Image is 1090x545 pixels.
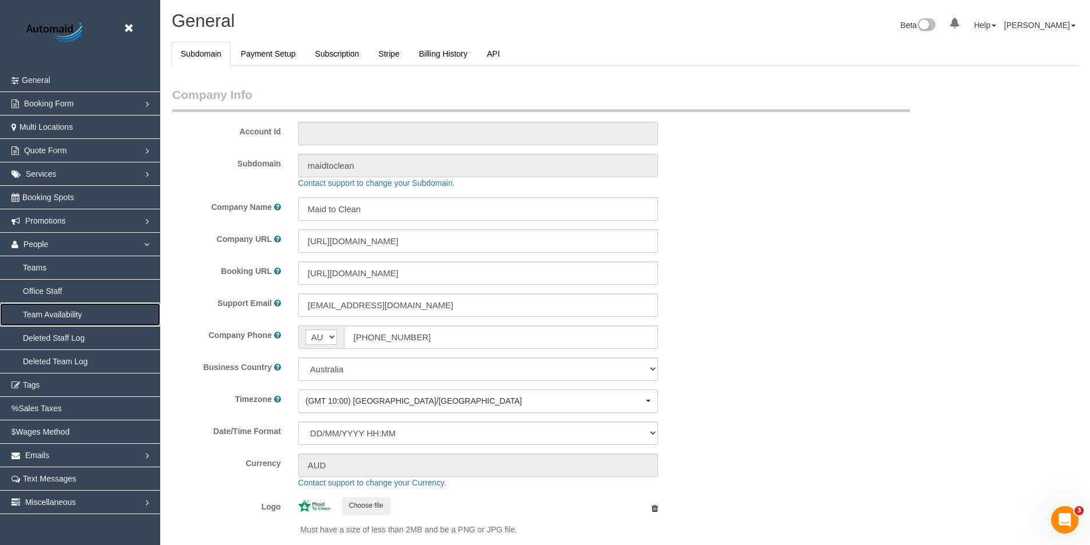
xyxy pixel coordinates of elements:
div: Contact support to change your Subdomain. [290,177,1044,189]
button: Choose file [342,497,391,515]
iframe: Intercom live chat [1051,506,1079,534]
label: Date/Time Format [164,421,290,437]
legend: Company Info [172,86,910,112]
a: API [478,42,509,66]
label: Subdomain [164,154,290,169]
span: Promotions [25,216,66,225]
a: Help [974,21,996,30]
label: Support Email [217,297,272,309]
label: Booking URL [221,265,272,277]
span: People [23,240,49,249]
a: Payment Setup [232,42,305,66]
ol: Choose Timezone [298,389,659,413]
label: Currency [164,453,290,469]
img: 367b4035868b057e955216826a9f17c862141b21.jpeg [298,499,330,512]
label: Company Phone [209,329,272,341]
span: Booking Spots [22,193,74,202]
span: Multi Locations [19,122,73,132]
span: (GMT 10:00) [GEOGRAPHIC_DATA]/[GEOGRAPHIC_DATA] [306,395,644,407]
a: [PERSON_NAME] [1004,21,1076,30]
label: Account Id [164,122,290,137]
span: General [22,75,50,85]
span: Miscellaneous [25,498,76,507]
span: Services [26,169,57,178]
span: Booking Form [24,99,74,108]
label: Logo [164,497,290,512]
span: Tags [23,380,40,389]
label: Company Name [211,201,272,213]
span: Wages Method [16,427,70,436]
input: Phone [344,325,659,349]
a: Beta [901,21,936,30]
button: (GMT 10:00) [GEOGRAPHIC_DATA]/[GEOGRAPHIC_DATA] [298,389,659,413]
span: 3 [1075,506,1084,515]
label: Company URL [217,233,272,245]
img: New interface [917,18,936,33]
div: Contact support to change your Currency. [290,477,1044,488]
label: Business Country [203,361,272,373]
a: Stripe [370,42,409,66]
a: Billing History [410,42,477,66]
a: Subscription [306,42,368,66]
span: Emails [25,451,49,460]
a: Subdomain [172,42,231,66]
img: Automaid Logo [20,20,92,46]
span: Quote Form [24,146,67,155]
label: Timezone [235,393,272,405]
p: Must have a size of less than 2MB and be a PNG or JPG file. [300,524,659,535]
span: Sales Taxes [18,404,61,413]
span: Text Messages [23,474,76,483]
span: General [172,11,235,31]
